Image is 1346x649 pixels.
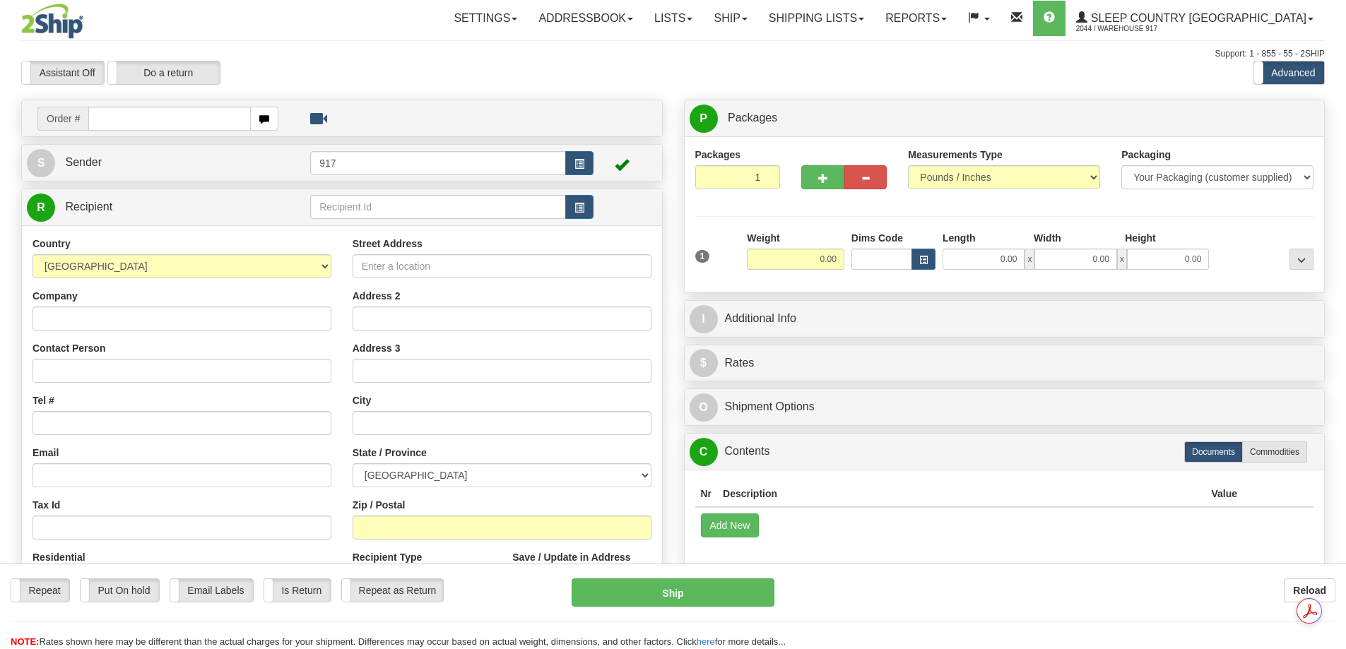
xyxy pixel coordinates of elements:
span: Sleep Country [GEOGRAPHIC_DATA] [1087,12,1306,24]
span: S [27,149,55,177]
b: Reload [1293,585,1326,596]
span: C [690,438,718,466]
label: Street Address [353,237,423,251]
label: City [353,393,371,407]
a: CContents [690,437,1320,466]
a: Ship [703,1,757,36]
button: Add New [701,513,760,537]
span: x [1117,249,1127,270]
label: Tax Id [33,498,60,512]
a: IAdditional Info [690,304,1320,333]
label: Do a return [108,61,220,84]
label: Contact Person [33,341,105,355]
label: Repeat as Return [342,579,443,602]
label: Width [1034,231,1061,245]
label: Address 2 [353,289,401,303]
th: Description [717,481,1205,507]
span: P [690,105,718,133]
a: S Sender [27,148,310,177]
label: Email [33,446,59,460]
iframe: chat widget [1313,252,1345,396]
a: Shipping lists [758,1,875,36]
label: Advanced [1254,61,1324,84]
label: Put On hold [81,579,159,602]
div: Support: 1 - 855 - 55 - 2SHIP [21,48,1325,60]
span: Packages [728,112,777,124]
label: Length [943,231,976,245]
span: $ [690,349,718,377]
span: Recipient [65,201,112,213]
label: Is Return [264,579,331,602]
a: Addressbook [528,1,644,36]
label: Documents [1184,441,1243,463]
a: P Packages [690,104,1320,133]
a: Sleep Country [GEOGRAPHIC_DATA] 2044 / Warehouse 917 [1065,1,1324,36]
a: Reports [875,1,957,36]
label: Assistant Off [22,61,104,84]
input: Sender Id [310,151,566,175]
a: Lists [644,1,703,36]
label: Tel # [33,393,54,407]
input: Recipient Id [310,195,566,219]
a: here [697,636,715,647]
label: Weight [747,231,779,245]
label: Address 3 [353,341,401,355]
input: Enter a location [353,254,651,278]
label: Height [1125,231,1156,245]
label: Packaging [1121,148,1171,162]
span: 1 [695,250,710,263]
span: R [27,193,55,222]
button: Ship [572,578,774,607]
label: Packages [695,148,741,162]
span: O [690,393,718,422]
span: I [690,305,718,333]
label: Zip / Postal [353,498,406,512]
div: ... [1289,249,1313,270]
th: Nr [695,481,718,507]
label: Recipient Type [353,550,423,564]
img: logo2044.jpg [21,4,83,39]
label: Repeat [11,579,69,602]
label: Dims Code [851,231,903,245]
label: Company [33,289,78,303]
label: Save / Update in Address Book [512,550,651,578]
label: State / Province [353,446,427,460]
th: Value [1205,481,1243,507]
span: Order # [37,107,88,131]
label: Email Labels [170,579,253,602]
label: Country [33,237,71,251]
a: R Recipient [27,193,279,222]
a: Settings [443,1,528,36]
a: OShipment Options [690,393,1320,422]
span: Sender [65,156,102,168]
button: Reload [1284,578,1335,602]
label: Measurements Type [908,148,1003,162]
label: Residential [33,550,85,564]
a: $Rates [690,349,1320,378]
span: 2044 / Warehouse 917 [1076,22,1182,36]
span: x [1025,249,1034,270]
span: NOTE: [11,636,39,647]
label: Commodities [1242,441,1307,463]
